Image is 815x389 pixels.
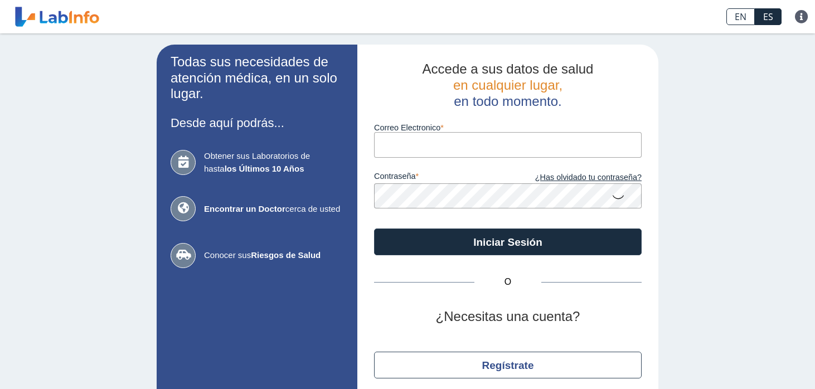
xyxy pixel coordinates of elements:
span: cerca de usted [204,203,343,216]
a: EN [726,8,755,25]
b: los Últimos 10 Años [225,164,304,173]
b: Riesgos de Salud [251,250,321,260]
label: contraseña [374,172,508,184]
button: Iniciar Sesión [374,228,642,255]
label: Correo Electronico [374,123,642,132]
button: Regístrate [374,352,642,378]
span: Conocer sus [204,249,343,262]
h2: ¿Necesitas una cuenta? [374,309,642,325]
a: ¿Has olvidado tu contraseña? [508,172,642,184]
span: Obtener sus Laboratorios de hasta [204,150,343,175]
b: Encontrar un Doctor [204,204,285,213]
a: ES [755,8,782,25]
h3: Desde aquí podrás... [171,116,343,130]
span: Accede a sus datos de salud [423,61,594,76]
h2: Todas sus necesidades de atención médica, en un solo lugar. [171,54,343,102]
span: en cualquier lugar, [453,77,562,93]
span: O [474,275,541,289]
span: en todo momento. [454,94,561,109]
